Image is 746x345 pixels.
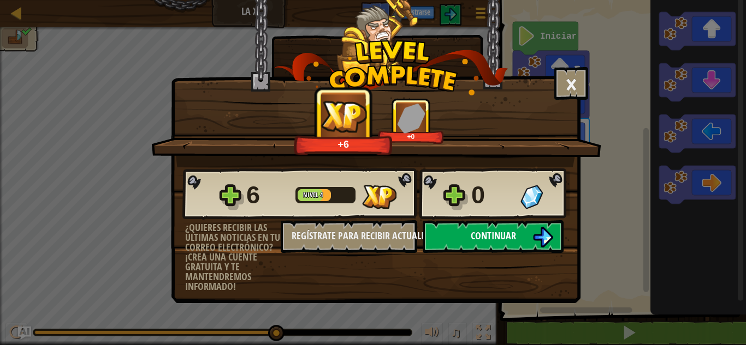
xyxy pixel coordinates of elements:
span: Continuar [471,229,516,243]
img: Continuar [532,227,553,247]
img: Gemas Conseguidas [397,103,425,133]
img: level_complete.png [274,40,508,95]
div: +0 [380,132,442,141]
span: Nivel [303,190,320,199]
button: Continuar [423,220,564,253]
img: Gemas Conseguidas [520,185,543,209]
div: +6 [297,138,390,150]
button: Regístrate para recibir actualizaciones. [281,220,417,253]
div: ¿Quieres recibir las últimas noticias en tu correo electrónico? ¡Crea una cuente gratuita y te ma... [185,223,281,292]
div: 0 [471,178,514,213]
span: 4 [320,190,323,199]
button: × [554,67,588,100]
div: 6 [246,178,289,213]
img: XP Conseguida [362,185,396,209]
img: XP Conseguida [319,99,368,133]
